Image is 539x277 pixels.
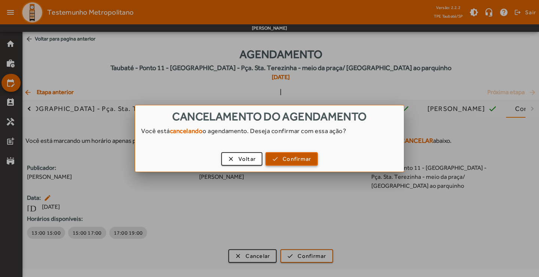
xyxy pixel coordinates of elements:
[221,152,263,166] button: Voltar
[172,110,366,123] span: Cancelamento do agendamento
[265,152,318,166] button: Confirmar
[135,126,404,143] div: Você está o agendamento. Deseja confirmar com essa ação?
[170,127,202,135] strong: cancelando
[238,155,256,163] span: Voltar
[283,155,311,163] span: Confirmar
